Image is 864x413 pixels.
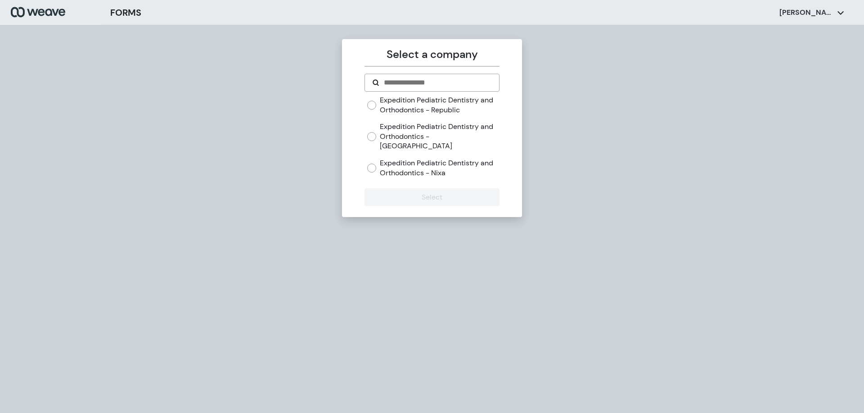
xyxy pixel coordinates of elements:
[364,46,499,62] p: Select a company
[383,77,491,88] input: Search
[364,188,499,206] button: Select
[380,95,499,115] label: Expedition Pediatric Dentistry and Orthodontics - Republic
[110,6,141,19] h3: FORMS
[380,122,499,151] label: Expedition Pediatric Dentistry and Orthodontics - [GEOGRAPHIC_DATA]
[380,158,499,178] label: Expedition Pediatric Dentistry and Orthodontics - Nixa
[779,8,833,18] p: [PERSON_NAME]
